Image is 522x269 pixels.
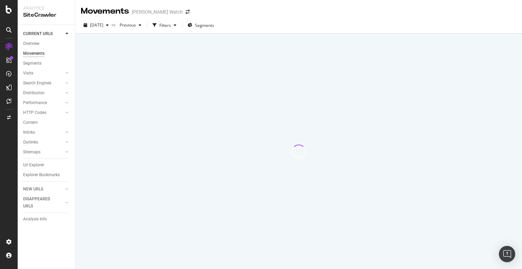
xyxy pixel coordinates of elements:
div: Visits [23,70,33,77]
button: Previous [117,20,144,31]
div: Movements [81,5,129,17]
div: NEW URLS [23,186,43,193]
div: Segments [23,60,41,67]
a: Overview [23,40,70,47]
div: Url Explorer [23,162,44,169]
button: [DATE] [81,20,111,31]
div: Explorer Bookmarks [23,171,60,179]
div: Analysis Info [23,216,47,223]
a: Explorer Bookmarks [23,171,70,179]
a: Visits [23,70,64,77]
div: SiteCrawler [23,11,70,19]
a: Url Explorer [23,162,70,169]
div: CURRENT URLS [23,30,53,37]
span: 2025 Oct. 14th [90,22,103,28]
div: Analytics [23,5,70,11]
div: [PERSON_NAME] Watch [132,9,183,15]
div: Sitemaps [23,149,40,156]
div: Overview [23,40,39,47]
button: Segments [185,20,217,31]
span: Segments [195,22,214,28]
div: Content [23,119,38,126]
div: DISAPPEARED URLS [23,196,57,210]
a: Movements [23,50,70,57]
a: DISAPPEARED URLS [23,196,64,210]
a: HTTP Codes [23,109,64,116]
div: Filters [159,22,171,28]
a: CURRENT URLS [23,30,64,37]
a: Analysis Info [23,216,70,223]
a: Sitemaps [23,149,64,156]
span: vs [111,22,117,28]
a: Outlinks [23,139,64,146]
a: Content [23,119,70,126]
a: NEW URLS [23,186,64,193]
a: Distribution [23,89,64,97]
div: arrow-right-arrow-left [186,10,190,14]
div: Outlinks [23,139,38,146]
div: Search Engines [23,80,51,87]
span: Previous [117,22,136,28]
div: Movements [23,50,45,57]
a: Performance [23,99,64,106]
div: Open Intercom Messenger [499,246,515,262]
button: Filters [150,20,179,31]
a: Inlinks [23,129,64,136]
div: Performance [23,99,47,106]
a: Segments [23,60,70,67]
a: Search Engines [23,80,64,87]
div: Distribution [23,89,45,97]
div: Inlinks [23,129,35,136]
div: HTTP Codes [23,109,46,116]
